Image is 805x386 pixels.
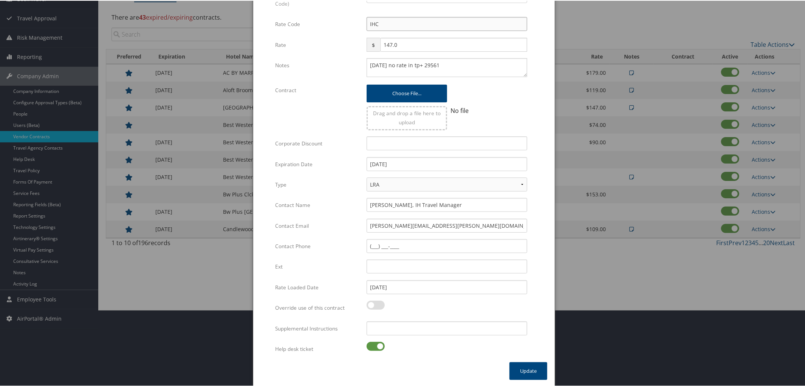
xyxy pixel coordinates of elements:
[275,16,361,31] label: Rate Code
[275,136,361,150] label: Corporate Discount
[373,109,441,125] span: Drag and drop a file here to upload
[275,341,361,355] label: Help desk ticket
[275,82,361,97] label: Contract
[275,279,361,294] label: Rate Loaded Date
[275,259,361,273] label: Ext
[275,218,361,232] label: Contact Email
[275,321,361,335] label: Supplemental Instructions
[275,177,361,191] label: Type
[451,106,469,114] span: No file
[367,37,380,51] span: $
[275,300,361,314] label: Override use of this contract
[275,156,361,171] label: Expiration Date
[275,238,361,253] label: Contact Phone
[509,361,547,379] button: Update
[367,238,527,252] input: (___) ___-____
[275,197,361,212] label: Contact Name
[275,37,361,51] label: Rate
[275,57,361,72] label: Notes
